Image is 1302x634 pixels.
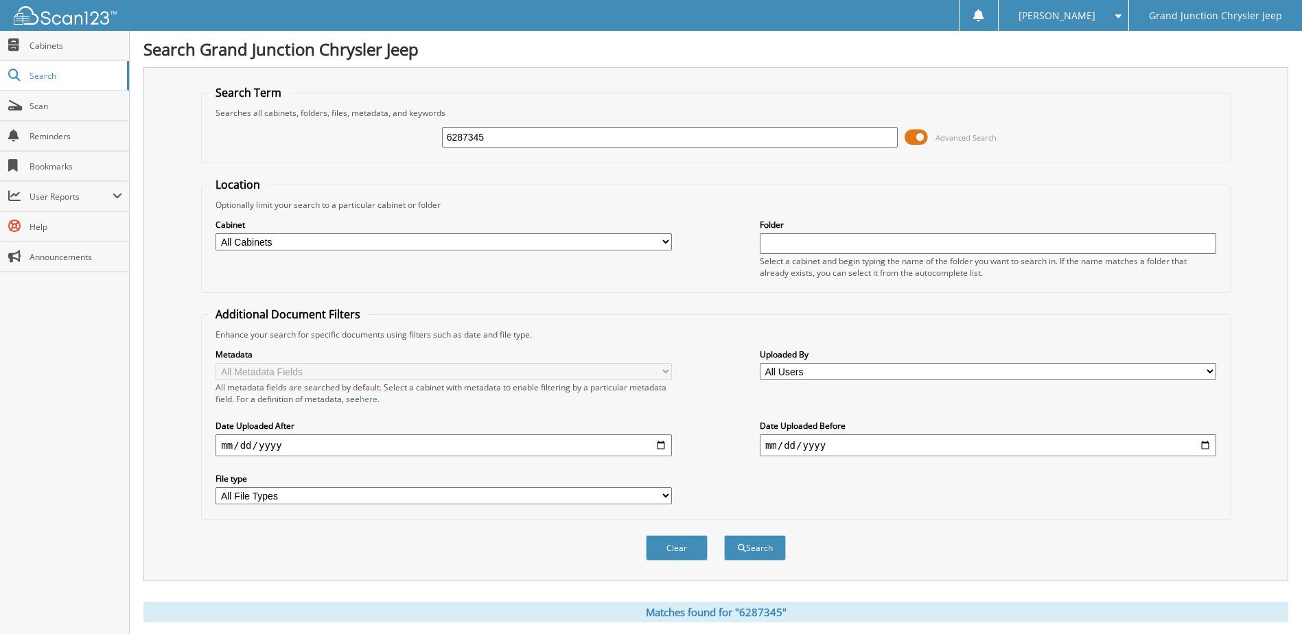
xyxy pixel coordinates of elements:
[30,70,120,82] span: Search
[209,329,1222,340] div: Enhance your search for specific documents using filters such as date and file type.
[1019,12,1095,20] span: [PERSON_NAME]
[30,251,122,263] span: Announcements
[216,420,672,432] label: Date Uploaded After
[216,473,672,484] label: File type
[646,535,708,561] button: Clear
[760,219,1216,231] label: Folder
[209,107,1222,119] div: Searches all cabinets, folders, files, metadata, and keywords
[1149,12,1282,20] span: Grand Junction Chrysler Jeep
[143,602,1288,622] div: Matches found for "6287345"
[30,100,122,112] span: Scan
[760,434,1216,456] input: end
[209,199,1222,211] div: Optionally limit your search to a particular cabinet or folder
[935,132,997,143] span: Advanced Search
[760,349,1216,360] label: Uploaded By
[209,307,367,322] legend: Additional Document Filters
[30,221,122,233] span: Help
[30,130,122,142] span: Reminders
[760,255,1216,279] div: Select a cabinet and begin typing the name of the folder you want to search in. If the name match...
[760,420,1216,432] label: Date Uploaded Before
[360,393,377,405] a: here
[30,40,122,51] span: Cabinets
[216,434,672,456] input: start
[30,191,113,202] span: User Reports
[143,38,1288,60] h1: Search Grand Junction Chrysler Jeep
[30,161,122,172] span: Bookmarks
[14,6,117,25] img: scan123-logo-white.svg
[216,219,672,231] label: Cabinet
[216,349,672,360] label: Metadata
[216,381,672,405] div: All metadata fields are searched by default. Select a cabinet with metadata to enable filtering b...
[209,85,288,100] legend: Search Term
[724,535,786,561] button: Search
[209,177,267,192] legend: Location
[1233,568,1302,634] iframe: Chat Widget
